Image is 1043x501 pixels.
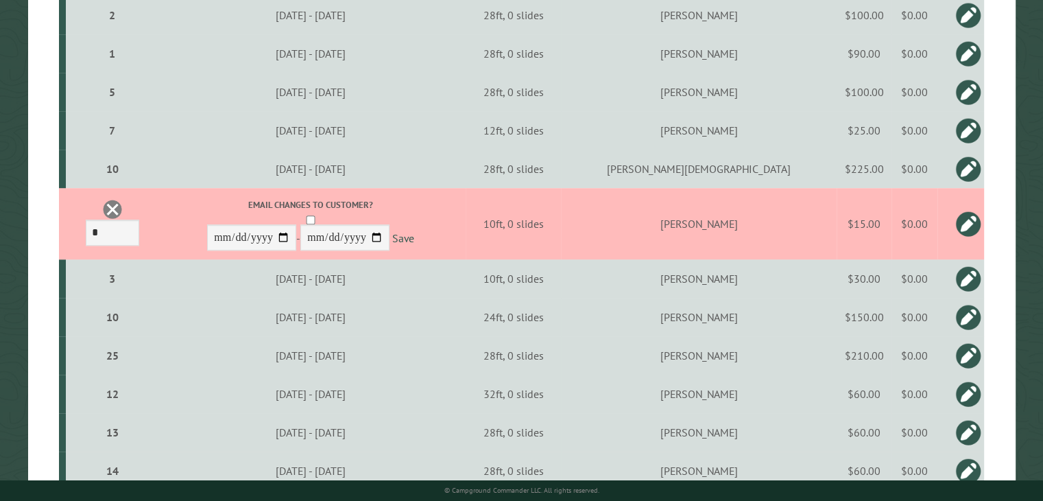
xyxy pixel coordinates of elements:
[71,8,154,22] div: 2
[837,259,891,298] td: $30.00
[158,426,464,439] div: [DATE] - [DATE]
[158,124,464,137] div: [DATE] - [DATE]
[561,413,837,452] td: [PERSON_NAME]
[561,336,837,375] td: [PERSON_NAME]
[71,85,154,99] div: 5
[158,349,464,362] div: [DATE] - [DATE]
[891,150,937,188] td: $0.00
[891,336,937,375] td: $0.00
[71,464,154,478] div: 14
[837,111,891,150] td: $25.00
[561,111,837,150] td: [PERSON_NAME]
[891,188,937,259] td: $0.00
[466,336,560,375] td: 28ft, 0 slides
[891,259,937,298] td: $0.00
[837,34,891,73] td: $90.00
[158,310,464,324] div: [DATE] - [DATE]
[561,150,837,188] td: [PERSON_NAME][DEMOGRAPHIC_DATA]
[837,336,891,375] td: $210.00
[71,272,154,286] div: 3
[158,162,464,176] div: [DATE] - [DATE]
[561,73,837,111] td: [PERSON_NAME]
[71,162,154,176] div: 10
[158,272,464,286] div: [DATE] - [DATE]
[466,111,560,150] td: 12ft, 0 slides
[466,34,560,73] td: 28ft, 0 slides
[837,188,891,259] td: $15.00
[158,85,464,99] div: [DATE] - [DATE]
[837,150,891,188] td: $225.00
[891,375,937,413] td: $0.00
[837,452,891,490] td: $60.00
[466,298,560,336] td: 24ft, 0 slides
[158,464,464,478] div: [DATE] - [DATE]
[444,486,599,495] small: © Campground Commander LLC. All rights reserved.
[102,199,123,220] a: Delete this reservation
[561,375,837,413] td: [PERSON_NAME]
[466,452,560,490] td: 28ft, 0 slides
[837,73,891,111] td: $100.00
[561,259,837,298] td: [PERSON_NAME]
[71,426,154,439] div: 13
[71,349,154,362] div: 25
[561,298,837,336] td: [PERSON_NAME]
[158,47,464,60] div: [DATE] - [DATE]
[891,452,937,490] td: $0.00
[891,298,937,336] td: $0.00
[891,413,937,452] td: $0.00
[158,8,464,22] div: [DATE] - [DATE]
[837,413,891,452] td: $60.00
[466,73,560,111] td: 28ft, 0 slides
[891,34,937,73] td: $0.00
[837,298,891,336] td: $150.00
[71,124,154,137] div: 7
[158,198,464,254] div: -
[561,34,837,73] td: [PERSON_NAME]
[466,375,560,413] td: 32ft, 0 slides
[891,73,937,111] td: $0.00
[71,47,154,60] div: 1
[466,150,560,188] td: 28ft, 0 slides
[466,413,560,452] td: 28ft, 0 slides
[561,452,837,490] td: [PERSON_NAME]
[392,231,414,245] a: Save
[71,387,154,401] div: 12
[158,198,464,211] label: Email changes to customer?
[561,188,837,259] td: [PERSON_NAME]
[837,375,891,413] td: $60.00
[158,387,464,401] div: [DATE] - [DATE]
[891,111,937,150] td: $0.00
[466,259,560,298] td: 10ft, 0 slides
[71,310,154,324] div: 10
[466,188,560,259] td: 10ft, 0 slides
